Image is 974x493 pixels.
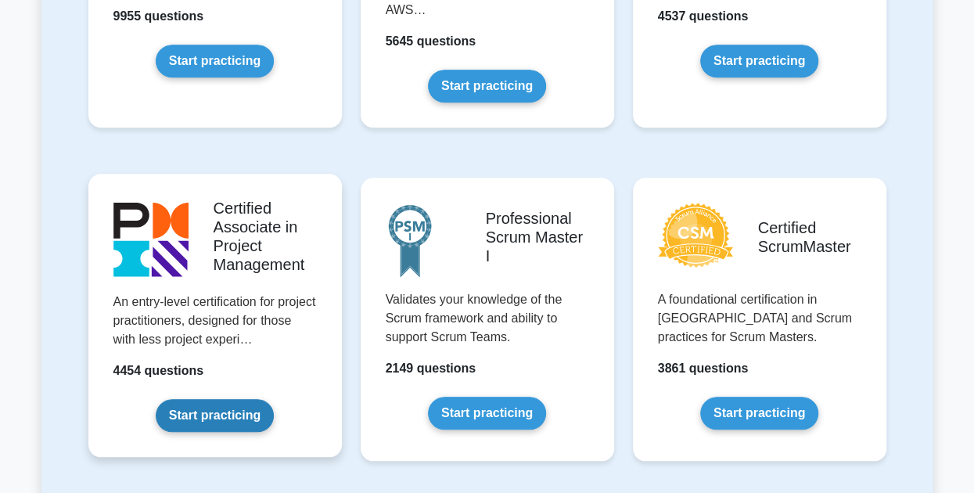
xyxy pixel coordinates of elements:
[156,399,274,432] a: Start practicing
[428,70,546,103] a: Start practicing
[700,397,818,430] a: Start practicing
[428,397,546,430] a: Start practicing
[700,45,818,77] a: Start practicing
[156,45,274,77] a: Start practicing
